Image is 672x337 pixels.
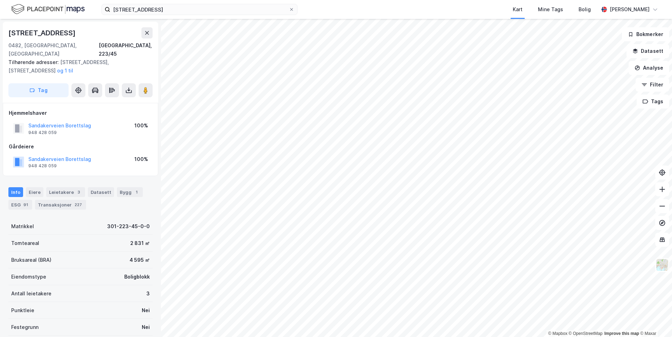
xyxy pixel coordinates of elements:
[107,222,150,231] div: 301-223-45-0-0
[26,187,43,197] div: Eiere
[604,331,639,336] a: Improve this map
[129,256,150,264] div: 4 595 ㎡
[134,155,148,163] div: 100%
[46,187,85,197] div: Leietakere
[8,58,147,75] div: [STREET_ADDRESS], [STREET_ADDRESS]
[142,323,150,331] div: Nei
[9,142,152,151] div: Gårdeiere
[99,41,153,58] div: [GEOGRAPHIC_DATA], 223/45
[133,189,140,196] div: 1
[636,78,669,92] button: Filter
[626,44,669,58] button: Datasett
[11,289,51,298] div: Antall leietakere
[35,200,86,210] div: Transaksjoner
[146,289,150,298] div: 3
[11,3,85,15] img: logo.f888ab2527a4732fd821a326f86c7f29.svg
[656,258,669,272] img: Z
[637,303,672,337] div: Kontrollprogram for chat
[11,239,39,247] div: Tomteareal
[11,273,46,281] div: Eiendomstype
[9,109,152,117] div: Hjemmelshaver
[637,94,669,108] button: Tags
[130,239,150,247] div: 2 831 ㎡
[548,331,567,336] a: Mapbox
[134,121,148,130] div: 100%
[28,130,57,135] div: 948 428 059
[629,61,669,75] button: Analyse
[11,222,34,231] div: Matrikkel
[110,4,289,15] input: Søk på adresse, matrikkel, gårdeiere, leietakere eller personer
[22,201,29,208] div: 91
[8,83,69,97] button: Tag
[610,5,650,14] div: [PERSON_NAME]
[117,187,143,197] div: Bygg
[88,187,114,197] div: Datasett
[622,27,669,41] button: Bokmerker
[28,163,57,169] div: 948 428 059
[11,306,34,315] div: Punktleie
[8,41,99,58] div: 0482, [GEOGRAPHIC_DATA], [GEOGRAPHIC_DATA]
[8,200,32,210] div: ESG
[579,5,591,14] div: Bolig
[124,273,150,281] div: Boligblokk
[8,187,23,197] div: Info
[569,331,603,336] a: OpenStreetMap
[8,59,60,65] span: Tilhørende adresser:
[538,5,563,14] div: Mine Tags
[73,201,83,208] div: 227
[11,323,38,331] div: Festegrunn
[8,27,77,38] div: [STREET_ADDRESS]
[637,303,672,337] iframe: Chat Widget
[11,256,51,264] div: Bruksareal (BRA)
[75,189,82,196] div: 3
[142,306,150,315] div: Nei
[513,5,523,14] div: Kart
